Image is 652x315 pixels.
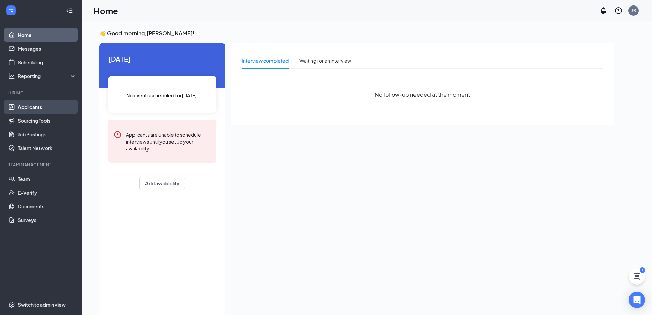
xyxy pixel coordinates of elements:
[299,57,351,64] div: Waiting for an interview
[18,28,76,42] a: Home
[8,301,15,308] svg: Settings
[8,73,15,80] svg: Analysis
[18,141,76,155] a: Talent Network
[108,53,216,64] span: [DATE]
[18,56,76,69] a: Scheduling
[375,90,470,99] span: No follow-up needed at the moment
[139,177,185,190] button: Add availability
[18,172,76,186] a: Team
[629,292,645,308] div: Open Intercom Messenger
[8,162,75,168] div: Team Management
[242,57,289,64] div: Interview completed
[629,268,645,285] button: ChatActive
[18,114,76,128] a: Sourcing Tools
[614,7,623,15] svg: QuestionInfo
[18,213,76,227] a: Surveys
[633,272,641,281] svg: ChatActive
[18,301,66,308] div: Switch to admin view
[8,7,14,14] svg: WorkstreamLogo
[114,131,122,139] svg: Error
[126,92,199,99] span: No events scheduled for [DATE] .
[99,29,614,37] h3: 👋 Good morning, [PERSON_NAME] !
[18,128,76,141] a: Job Postings
[18,186,76,199] a: E-Verify
[66,7,73,14] svg: Collapse
[640,267,645,273] div: 1
[18,199,76,213] a: Documents
[94,5,118,16] h1: Home
[18,100,76,114] a: Applicants
[126,131,211,152] div: Applicants are unable to schedule interviews until you set up your availability.
[599,7,608,15] svg: Notifications
[8,90,75,96] div: Hiring
[631,8,636,13] div: JR
[18,73,77,80] div: Reporting
[18,42,76,56] a: Messages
